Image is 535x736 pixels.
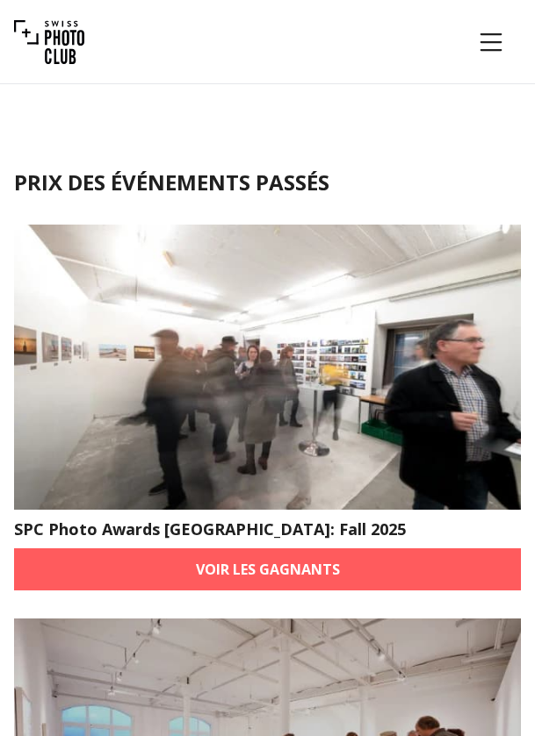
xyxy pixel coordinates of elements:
a: Voir les gagnants [14,548,521,590]
img: Swiss photo club [14,7,84,77]
button: Menu [461,12,521,72]
h1: Prix ​​des événements passés [14,168,521,197]
h2: SPC Photo Awards [GEOGRAPHIC_DATA]: Fall 2025 [14,517,521,541]
img: SPC Photo Awards Zurich: Fall 2025 [14,225,521,510]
